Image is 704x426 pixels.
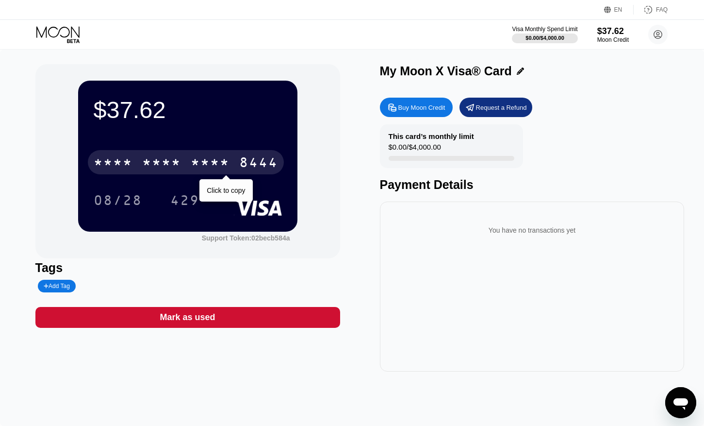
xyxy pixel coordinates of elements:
div: Visa Monthly Spend Limit$0.00/$4,000.00 [512,26,577,43]
div: 429 [163,188,207,212]
div: Buy Moon Credit [380,98,453,117]
div: Visa Monthly Spend Limit [512,26,577,33]
iframe: Button to launch messaging window, conversation in progress [665,387,696,418]
div: Request a Refund [459,98,532,117]
div: FAQ [634,5,668,15]
div: FAQ [656,6,668,13]
div: This card’s monthly limit [389,132,474,140]
div: Support Token:02becb584a [202,234,290,242]
div: $37.62Moon Credit [597,26,629,43]
div: Moon Credit [597,36,629,43]
div: Request a Refund [476,103,527,112]
div: EN [604,5,634,15]
div: Click to copy [207,187,245,194]
div: Mark as used [160,312,215,323]
div: Add Tag [38,280,76,292]
div: You have no transactions yet [388,217,677,244]
div: 429 [170,194,199,209]
div: Buy Moon Credit [398,103,445,112]
div: 08/28 [86,188,149,212]
div: Tags [35,261,340,275]
div: $0.00 / $4,000.00 [389,143,441,156]
div: $37.62 [94,96,282,123]
div: Payment Details [380,178,685,192]
div: 08/28 [94,194,142,209]
div: Add Tag [44,283,70,290]
div: My Moon X Visa® Card [380,64,512,78]
div: Mark as used [35,307,340,328]
div: $0.00 / $4,000.00 [525,35,564,41]
div: $37.62 [597,26,629,36]
div: 8444 [239,156,278,171]
div: Support Token: 02becb584a [202,234,290,242]
div: EN [614,6,622,13]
